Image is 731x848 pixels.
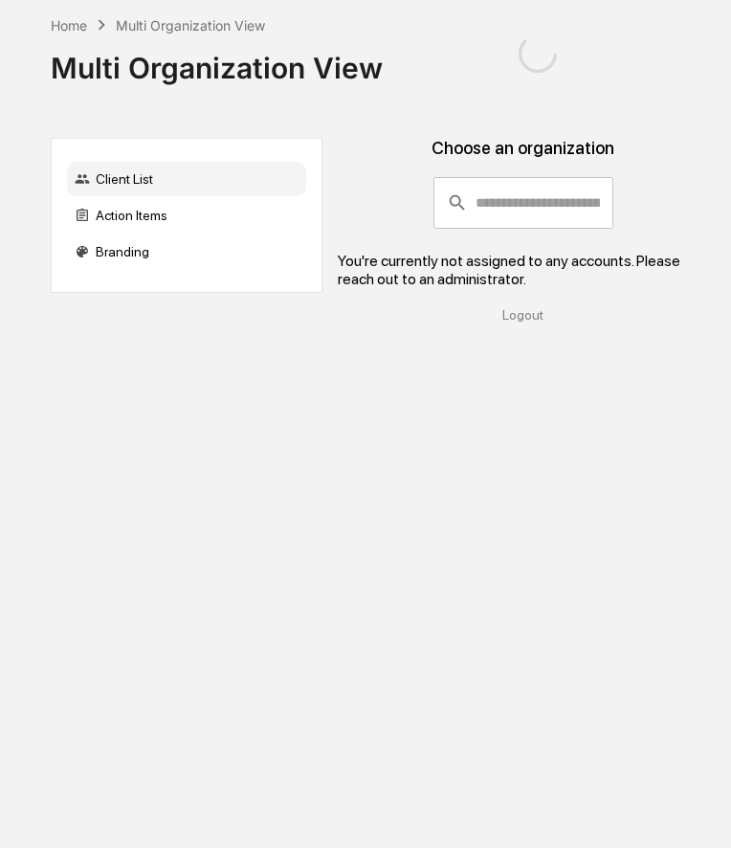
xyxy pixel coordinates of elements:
div: consultant-dashboard__filter-organizations-search-bar [433,177,613,229]
div: Action Items [67,198,306,233]
div: Branding [67,234,306,269]
div: Multi Organization View [116,17,265,33]
div: Client List [67,162,306,196]
div: Choose an organization [338,138,709,177]
div: Home [51,17,87,33]
div: Multi Organization View [51,35,383,85]
div: You're currently not assigned to any accounts. Please reach out to an administrator. [338,252,709,288]
div: Logout [338,307,709,323]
